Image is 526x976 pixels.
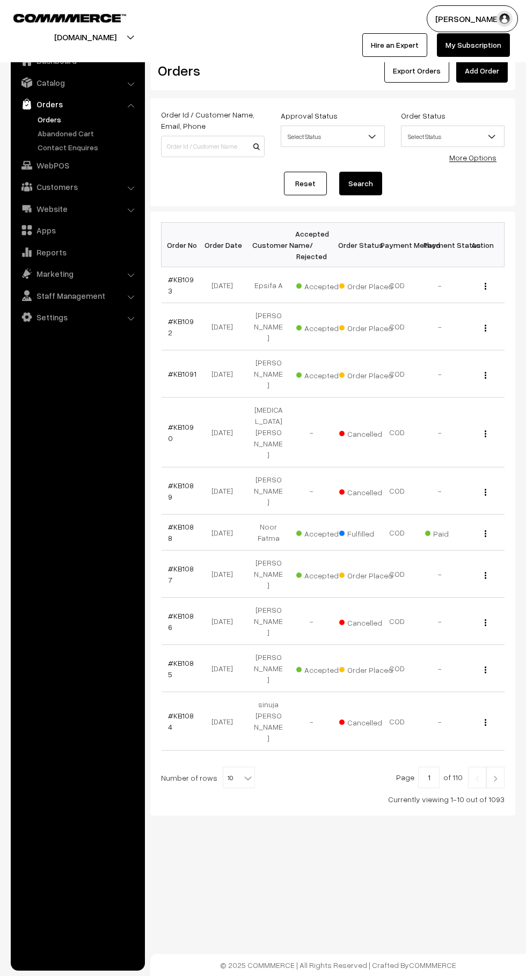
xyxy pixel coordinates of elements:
[485,489,486,496] img: Menu
[496,11,513,27] img: user
[401,127,504,146] span: Select Status
[13,264,141,283] a: Marketing
[419,692,462,751] td: -
[485,283,486,290] img: Menu
[419,223,462,267] th: Payment Status
[247,551,290,598] td: [PERSON_NAME]
[13,221,141,240] a: Apps
[247,398,290,467] td: [MEDICAL_DATA][PERSON_NAME]
[13,14,126,22] img: COMMMERCE
[35,142,141,153] a: Contact Enquires
[396,773,414,782] span: Page
[419,645,462,692] td: -
[419,350,462,398] td: -
[161,109,265,131] label: Order Id / Customer Name, Email, Phone
[491,775,500,782] img: Right
[485,572,486,579] img: Menu
[449,153,496,162] a: More Options
[339,714,393,728] span: Cancelled
[376,598,419,645] td: COD
[333,223,376,267] th: Order Status
[376,267,419,303] td: COD
[284,172,327,195] a: Reset
[296,567,350,581] span: Accepted
[223,767,255,788] span: 10
[204,467,247,515] td: [DATE]
[35,128,141,139] a: Abandoned Cart
[384,59,449,83] button: Export Orders
[296,367,350,381] span: Accepted
[376,645,419,692] td: COD
[290,692,333,751] td: -
[456,59,508,83] a: Add Order
[339,484,393,498] span: Cancelled
[485,666,486,673] img: Menu
[150,954,526,976] footer: © 2025 COMMMERCE | All Rights Reserved | Crafted By
[362,33,427,57] a: Hire an Expert
[168,658,194,679] a: #KB1085
[13,73,141,92] a: Catalog
[204,350,247,398] td: [DATE]
[296,525,350,539] span: Accepted
[376,223,419,267] th: Payment Method
[419,398,462,467] td: -
[247,645,290,692] td: [PERSON_NAME]
[296,320,350,334] span: Accepted
[376,303,419,350] td: COD
[223,767,254,789] span: 10
[161,772,217,783] span: Number of rows
[204,692,247,751] td: [DATE]
[339,425,393,439] span: Cancelled
[168,611,194,632] a: #KB1086
[339,614,393,628] span: Cancelled
[339,278,393,292] span: Order Placed
[425,525,479,539] span: Paid
[35,114,141,125] a: Orders
[485,719,486,726] img: Menu
[247,267,290,303] td: Epsifa A
[247,303,290,350] td: [PERSON_NAME]
[485,619,486,626] img: Menu
[376,551,419,598] td: COD
[161,794,505,805] div: Currently viewing 1-10 out of 1093
[290,598,333,645] td: -
[247,467,290,515] td: [PERSON_NAME]
[462,223,505,267] th: Action
[339,662,393,676] span: Order Placed
[339,367,393,381] span: Order Placed
[247,223,290,267] th: Customer Name
[290,398,333,467] td: -
[168,422,194,443] a: #KB1090
[13,177,141,196] a: Customers
[161,136,265,157] input: Order Id / Customer Name / Customer Email / Customer Phone
[443,773,463,782] span: of 110
[339,172,382,195] button: Search
[168,317,194,337] a: #KB1092
[204,223,247,267] th: Order Date
[13,199,141,218] a: Website
[419,467,462,515] td: -
[204,303,247,350] td: [DATE]
[13,286,141,305] a: Staff Management
[281,126,384,147] span: Select Status
[168,522,194,542] a: #KB1088
[13,94,141,114] a: Orders
[409,960,456,970] a: COMMMERCE
[296,662,350,676] span: Accepted
[247,350,290,398] td: [PERSON_NAME]
[204,598,247,645] td: [DATE]
[204,267,247,303] td: [DATE]
[485,430,486,437] img: Menu
[162,223,204,267] th: Order No
[290,223,333,267] th: Accepted / Rejected
[485,530,486,537] img: Menu
[247,692,290,751] td: sinuja [PERSON_NAME]
[168,711,194,731] a: #KB1084
[485,372,486,379] img: Menu
[296,278,350,292] span: Accepted
[247,515,290,551] td: Noor Fatma
[339,320,393,334] span: Order Placed
[13,243,141,262] a: Reports
[290,467,333,515] td: -
[168,369,196,378] a: #KB1091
